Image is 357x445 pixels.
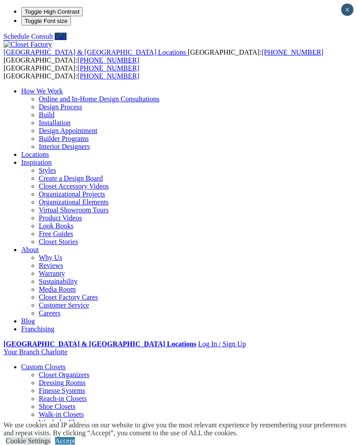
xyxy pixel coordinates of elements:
[39,411,84,418] a: Walk-in Closets
[39,238,78,245] a: Closet Stories
[39,206,109,214] a: Virtual Showroom Tours
[4,33,53,40] a: Schedule Consult
[4,48,186,56] span: [GEOGRAPHIC_DATA] & [GEOGRAPHIC_DATA] Locations
[39,387,85,394] a: Finesse Systems
[39,371,89,378] a: Closet Organizers
[25,18,67,24] span: Toggle Font size
[78,64,139,72] a: [PHONE_NUMBER]
[39,262,63,269] a: Reviews
[21,87,63,95] a: How We Work
[21,325,55,333] a: Franchising
[39,278,78,285] a: Sustainability
[39,214,82,222] a: Product Videos
[39,190,105,198] a: Organizational Projects
[4,348,67,356] a: Your Branch Charlotte
[78,56,139,64] a: [PHONE_NUMBER]
[21,363,66,371] a: Custom Closets
[4,48,188,56] a: [GEOGRAPHIC_DATA] & [GEOGRAPHIC_DATA] Locations
[55,33,67,40] a: Call
[4,348,39,356] span: Your Branch
[39,174,103,182] a: Create a Design Board
[21,159,52,166] a: Inspiration
[39,222,74,230] a: Look Books
[39,127,97,134] a: Design Appointment
[39,135,89,142] a: Builder Programs
[4,421,357,437] div: We use cookies and IP address on our website to give you the most relevant experience by remember...
[4,340,196,348] a: [GEOGRAPHIC_DATA] & [GEOGRAPHIC_DATA] Locations
[41,348,67,356] span: Charlotte
[341,4,353,16] button: Close
[39,254,62,261] a: Why Us
[39,309,60,317] a: Careers
[39,119,71,126] a: Installation
[39,167,56,174] a: Styles
[39,198,108,206] a: Organizational Elements
[21,317,35,325] a: Blog
[78,72,139,80] a: [PHONE_NUMBER]
[39,111,55,119] a: Build
[39,103,82,111] a: Design Process
[21,151,49,158] a: Locations
[4,64,139,80] span: [GEOGRAPHIC_DATA]: [GEOGRAPHIC_DATA]:
[198,340,245,348] a: Log In / Sign Up
[21,7,83,16] button: Toggle High Contrast
[39,403,75,410] a: Shoe Closets
[21,16,71,26] button: Toggle Font size
[39,419,89,426] a: Wardrobe Closets
[39,301,89,309] a: Customer Service
[4,41,52,48] img: Closet Factory
[261,48,323,56] a: [PHONE_NUMBER]
[4,48,324,64] span: [GEOGRAPHIC_DATA]: [GEOGRAPHIC_DATA]:
[39,143,90,150] a: Interior Designers
[39,286,76,293] a: Media Room
[39,379,86,386] a: Dressing Rooms
[39,95,160,103] a: Online and In-Home Design Consultations
[25,8,79,15] span: Toggle High Contrast
[39,182,109,190] a: Closet Accessory Videos
[39,293,98,301] a: Closet Factory Cares
[39,230,73,237] a: Free Guides
[21,246,39,253] a: About
[6,437,51,445] a: Cookie Settings
[39,395,87,402] a: Reach-in Closets
[55,437,75,445] a: Accept
[39,270,65,277] a: Warranty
